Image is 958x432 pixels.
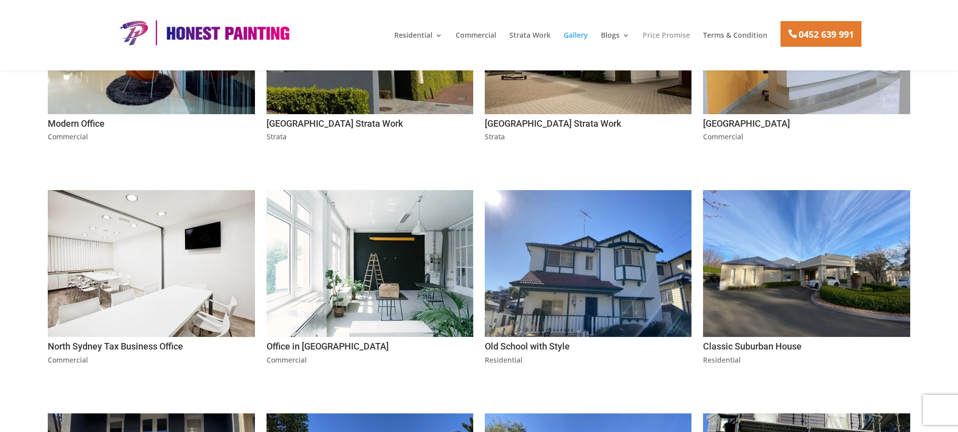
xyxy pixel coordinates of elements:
[267,190,473,337] img: Office in Surry Hills
[509,32,551,49] a: Strata Work
[485,341,570,352] a: Old School with Style
[48,190,254,337] img: North Sydney Tax Business Office
[267,355,307,365] a: Commercial
[113,19,294,46] img: Honest Painting
[267,341,389,352] a: Office in [GEOGRAPHIC_DATA]
[703,118,790,129] a: [GEOGRAPHIC_DATA]
[564,32,588,49] a: Gallery
[48,341,183,352] a: North Sydney Tax Business Office
[456,32,496,49] a: Commercial
[703,32,767,49] a: Terms & Condition
[703,190,910,337] img: Classic Suburban House
[48,132,88,141] a: Commercial
[601,32,630,49] a: Blogs
[780,21,861,47] a: 0452 639 991
[267,118,403,129] a: [GEOGRAPHIC_DATA] Strata Work
[643,32,690,49] a: Price Promise
[394,32,443,49] a: Residential
[485,132,505,141] a: Strata
[267,132,287,141] a: Strata
[485,190,691,337] img: Old School with Style
[703,132,743,141] a: Commercial
[703,355,741,365] a: Residential
[48,118,105,129] a: Modern Office
[48,355,88,365] a: Commercial
[485,355,522,365] a: Residential
[703,341,802,352] a: Classic Suburban House
[485,118,621,129] a: [GEOGRAPHIC_DATA] Strata Work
